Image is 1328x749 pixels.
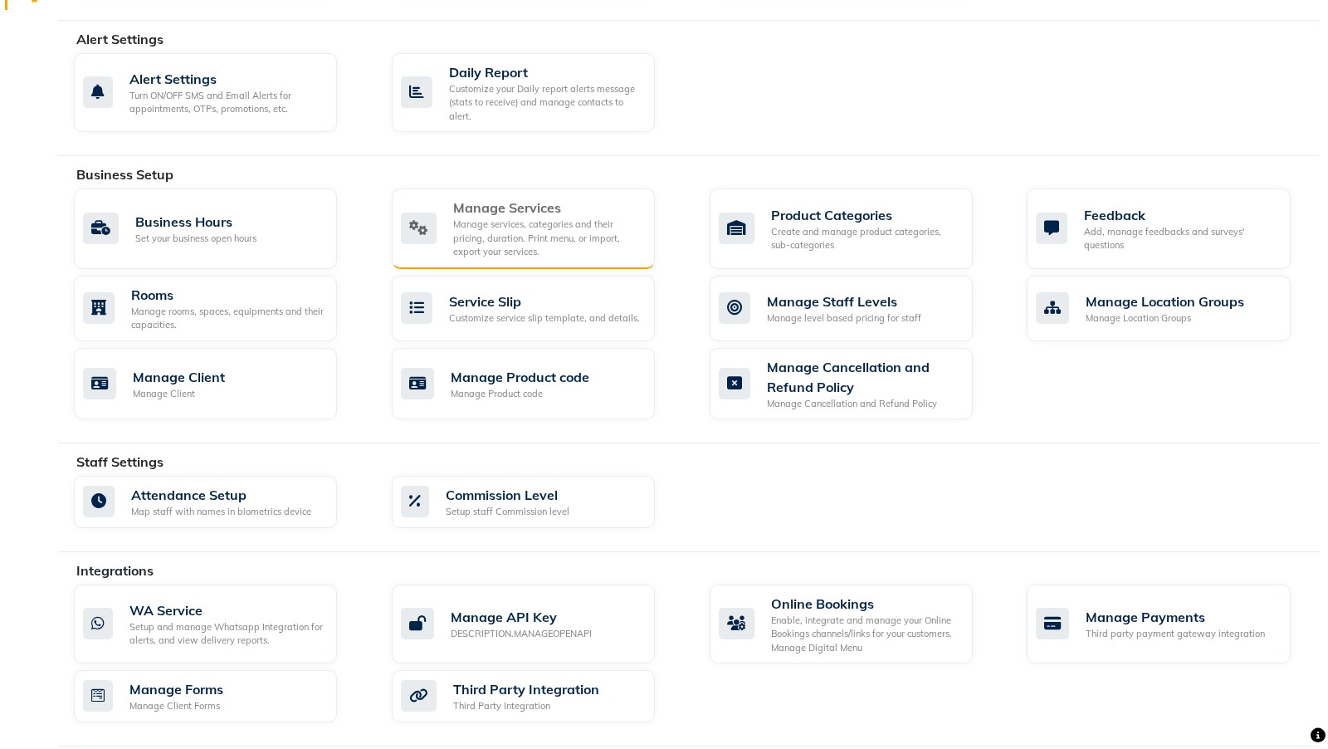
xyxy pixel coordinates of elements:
div: Rooms [131,285,324,305]
div: Third Party Integration [453,679,599,699]
div: DESCRIPTION.MANAGEOPENAPI [451,627,592,641]
a: Service SlipCustomize service slip template, and details. [392,276,685,341]
a: Attendance SetupMap staff with names in biometrics device [74,476,367,528]
div: Enable, integrate and manage your Online Bookings channels/links for your customers. Manage Digit... [771,614,959,655]
div: WA Service [129,600,324,620]
div: Create and manage product categories, sub-categories [771,225,959,252]
div: Business Hours [135,212,256,232]
a: Product CategoriesCreate and manage product categories, sub-categories [710,188,1003,269]
a: WA ServiceSetup and manage Whatsapp Integration for alerts, and view delivery reports. [74,585,367,664]
div: Manage Client [133,367,225,387]
a: FeedbackAdd, manage feedbacks and surveys' questions [1027,188,1320,269]
div: Customize your Daily report alerts message (stats to receive) and manage contacts to alert. [449,82,642,124]
div: Service Slip [449,291,640,311]
div: Manage Location Groups [1086,311,1244,326]
div: Alert Settings [129,69,324,89]
a: Online BookingsEnable, integrate and manage your Online Bookings channels/links for your customer... [710,585,1003,664]
a: Alert SettingsTurn ON/OFF SMS and Email Alerts for appointments, OTPs, promotions, etc. [74,53,367,133]
div: Online Bookings [771,594,959,614]
div: Third Party Integration [453,699,599,713]
a: Daily ReportCustomize your Daily report alerts message (stats to receive) and manage contacts to ... [392,53,685,133]
div: Manage Product code [451,367,589,387]
div: Third party payment gateway integration [1086,627,1265,641]
div: Map staff with names in biometrics device [131,505,311,519]
div: Manage Payments [1086,607,1265,627]
div: Manage Client Forms [129,699,223,713]
div: Add, manage feedbacks and surveys' questions [1084,225,1277,252]
a: Business HoursSet your business open hours [74,188,367,269]
div: Manage services, categories and their pricing, duration. Print menu, or import, export your servi... [453,218,642,259]
div: Manage Staff Levels [767,291,921,311]
a: RoomsManage rooms, spaces, equipments and their capacities. [74,276,367,341]
div: Manage Forms [129,679,223,699]
div: Setup and manage Whatsapp Integration for alerts, and view delivery reports. [129,620,324,648]
a: Commission LevelSetup staff Commission level [392,476,685,528]
a: Manage Location GroupsManage Location Groups [1027,276,1320,341]
div: Manage Cancellation and Refund Policy [767,397,959,411]
a: Manage PaymentsThird party payment gateway integration [1027,585,1320,664]
div: Turn ON/OFF SMS and Email Alerts for appointments, OTPs, promotions, etc. [129,89,324,116]
div: Manage Product code [451,387,589,401]
div: Product Categories [771,205,959,225]
a: Third Party IntegrationThird Party Integration [392,670,685,722]
a: Manage ServicesManage services, categories and their pricing, duration. Print menu, or import, ex... [392,188,685,269]
div: Manage level based pricing for staff [767,311,921,326]
a: Manage Cancellation and Refund PolicyManage Cancellation and Refund Policy [710,348,1003,420]
div: Manage API Key [451,607,592,627]
a: Manage Staff LevelsManage level based pricing for staff [710,276,1003,341]
a: Manage API KeyDESCRIPTION.MANAGEOPENAPI [392,585,685,664]
div: Manage Services [453,198,642,218]
div: Manage rooms, spaces, equipments and their capacities. [131,305,324,332]
div: Attendance Setup [131,485,311,505]
div: Feedback [1084,205,1277,225]
a: Manage Product codeManage Product code [392,348,685,420]
div: Set your business open hours [135,232,256,246]
div: Customize service slip template, and details. [449,311,640,326]
div: Manage Client [133,387,225,401]
a: Manage FormsManage Client Forms [74,670,367,722]
a: Manage ClientManage Client [74,348,367,420]
div: Manage Location Groups [1086,291,1244,311]
div: Commission Level [446,485,569,505]
div: Manage Cancellation and Refund Policy [767,357,959,397]
div: Daily Report [449,62,642,82]
div: Setup staff Commission level [446,505,569,519]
